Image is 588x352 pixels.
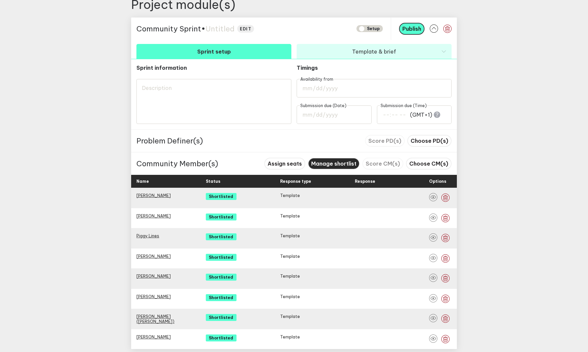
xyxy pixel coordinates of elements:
[280,274,349,284] div: Template
[136,214,171,218] a: [PERSON_NAME]
[407,135,452,147] button: Choose PD(s)
[280,314,349,324] div: Template
[136,314,174,324] a: [PERSON_NAME] ([PERSON_NAME])
[280,193,349,203] div: Template
[308,158,360,170] button: Manage shortlist
[136,136,203,145] p: Problem Definer(s)
[136,159,218,168] p: Community Member(s)
[402,25,421,32] span: Publish
[410,111,432,118] span: ( GMT+1 )
[206,314,237,321] span: Shortlisted
[136,175,201,188] div: Name
[205,24,235,33] span: Untitled
[399,23,424,35] button: Publish
[280,254,349,263] div: Template
[300,103,347,108] span: Submission due (Date)
[136,334,171,339] a: [PERSON_NAME]
[356,25,383,32] span: SETUP
[206,233,237,240] span: Shortlisted
[237,25,254,32] button: edit
[409,160,448,167] span: Choose CM(s)
[136,294,171,299] a: [PERSON_NAME]
[136,233,159,238] a: Piggy Lines
[206,294,237,301] span: Shortlisted
[206,334,237,341] span: Shortlisted
[411,137,448,144] span: Choose PD(s)
[206,175,275,188] div: Status
[268,160,302,167] span: Assign seats
[206,193,237,200] span: Shortlisted
[429,175,446,188] div: Options
[136,274,171,279] a: [PERSON_NAME]
[280,233,349,243] div: Template
[136,44,291,59] button: Sprint setup
[297,64,372,71] p: Timings
[300,76,334,81] span: Availability from
[206,214,237,220] span: Shortlisted
[380,103,427,108] span: Submission due (Time)
[206,254,237,261] span: Shortlisted
[280,294,349,303] div: Template
[280,175,349,188] div: Response type
[355,175,424,188] div: Response
[406,158,452,170] button: Choose CM(s)
[136,254,171,259] a: [PERSON_NAME]
[136,64,291,71] p: Sprint information
[297,44,452,59] button: Template & brief
[280,334,349,344] div: Template
[206,274,237,281] span: Shortlisted
[136,24,205,33] span: Community Sprint •
[311,160,356,167] span: Manage shortlist
[280,214,349,223] div: Template
[264,158,305,170] button: Assign seats
[136,193,171,198] a: [PERSON_NAME]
